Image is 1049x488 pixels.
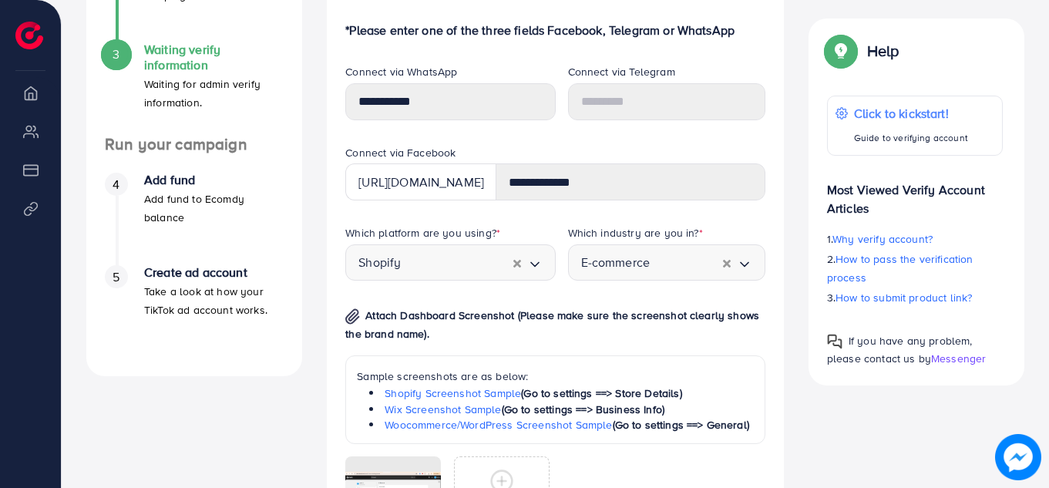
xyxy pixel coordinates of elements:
input: Search for option [401,251,513,274]
img: logo [15,22,43,49]
a: Woocommerce/WordPress Screenshot Sample [385,417,612,432]
p: Take a look at how your TikTok ad account works. [144,282,284,319]
img: img [345,308,360,325]
p: Sample screenshots are as below: [357,367,754,385]
span: E-commerce [581,251,651,274]
p: Most Viewed Verify Account Articles [827,168,1003,217]
button: Clear Selected [513,254,521,271]
a: Wix Screenshot Sample [385,402,501,417]
label: Which platform are you using? [345,225,500,241]
div: Search for option [345,244,555,281]
span: Messenger [931,351,986,366]
p: 3. [827,288,1003,307]
span: If you have any problem, please contact us by [827,333,973,366]
h4: Run your campaign [86,135,302,154]
h4: Add fund [144,173,284,187]
span: How to pass the verification process [827,251,973,285]
p: 2. [827,250,1003,287]
p: Help [867,42,899,60]
li: Waiting verify information [86,42,302,135]
span: How to submit product link? [836,290,972,305]
p: Click to kickstart! [854,104,968,123]
span: Why verify account? [832,231,933,247]
input: Search for option [650,251,723,274]
div: [URL][DOMAIN_NAME] [345,163,496,200]
a: Shopify Screenshot Sample [385,385,521,401]
span: 5 [113,268,119,286]
label: Which industry are you in? [568,225,703,241]
h4: Waiting verify information [144,42,284,72]
p: Guide to verifying account [854,129,968,147]
span: 4 [113,176,119,194]
span: 3 [113,45,119,63]
span: (Go to settings ==> General) [613,417,749,432]
span: (Go to settings ==> Store Details) [521,385,681,401]
p: 1. [827,230,1003,248]
p: Add fund to Ecomdy balance [144,190,284,227]
label: Connect via Telegram [568,64,675,79]
label: Connect via WhatsApp [345,64,457,79]
label: Connect via Facebook [345,145,456,160]
li: Create ad account [86,265,302,358]
img: image [995,434,1041,480]
p: Waiting for admin verify information. [144,75,284,112]
div: Search for option [568,244,765,281]
span: (Go to settings ==> Business Info) [502,402,664,417]
h4: Create ad account [144,265,284,280]
span: Attach Dashboard Screenshot (Please make sure the screenshot clearly shows the brand name). [345,308,759,342]
img: Popup guide [827,37,855,65]
p: *Please enter one of the three fields Facebook, Telegram or WhatsApp [345,21,765,39]
button: Clear Selected [723,254,731,271]
li: Add fund [86,173,302,265]
span: Shopify [358,251,401,274]
img: Popup guide [827,334,842,349]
